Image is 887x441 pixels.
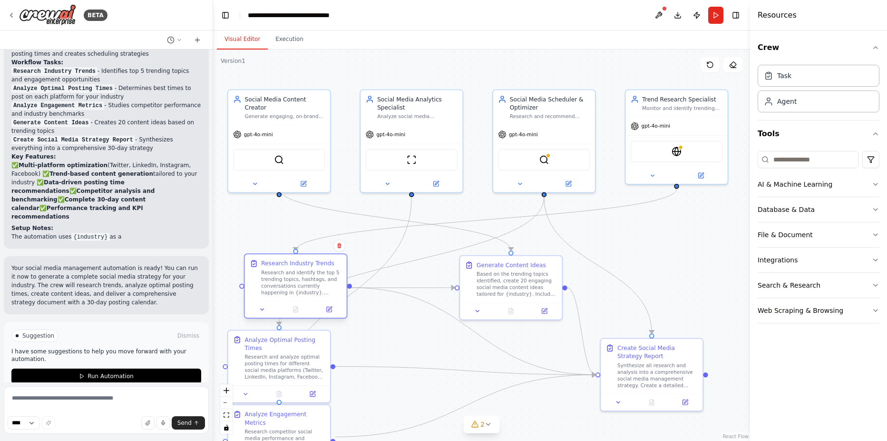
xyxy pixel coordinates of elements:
[274,155,284,165] img: SerperDevTool
[777,97,797,106] div: Agent
[758,230,813,240] div: File & Document
[377,95,458,112] div: Social Media Analytics Specialist
[11,119,90,127] code: Generate Content Ideas
[758,147,879,331] div: Tools
[530,306,559,316] button: Open in side panel
[315,304,343,314] button: Open in side panel
[244,131,273,138] span: gpt-4o-mini
[729,9,742,22] button: Hide right sidebar
[22,332,54,340] span: Suggestion
[335,371,595,441] g: Edge from a5a87b3b-0004-4b75-9cef-a3cb5778c34a to 394c0d7c-c33a-4a1a-8fc6-978e8c637f9b
[163,34,186,46] button: Switch to previous chat
[11,196,146,211] strong: Complete 30-day content calendar
[492,90,596,193] div: Social Media Scheduler & OptimizerResearch and recommend optimal posting times for different soci...
[190,34,205,46] button: Start a new chat
[11,264,201,307] p: Your social media management automation is ready! You can run it now to generate a complete socia...
[539,155,549,165] img: BraveSearchTool
[777,71,791,80] div: Task
[49,170,153,177] strong: Trend-based content generation
[11,369,201,384] button: Run Automation
[11,67,201,84] li: - Identifies top 5 trending topics and engagement opportunities
[19,4,76,26] img: Logo
[510,113,590,120] div: Research and recommend optimal posting times for different social media platforms based on {indus...
[758,273,879,298] button: Search & Research
[11,225,53,231] strong: Setup Notes:
[220,421,233,434] button: toggle interactivity
[758,248,879,272] button: Integrations
[642,105,722,112] div: Monitor and identify trending topics, hashtags, and conversations relevant to {industry}, discove...
[617,362,698,389] div: Synthesize all research and analysis into a comprehensive social media management strategy. Creat...
[11,161,201,221] p: ✅ (Twitter, LinkedIn, Instagram, Facebook) ✅ tailored to your industry ✅ ✅ ✅ ✅
[245,95,325,112] div: Social Media Content Creator
[221,57,245,65] div: Version 1
[244,255,348,321] div: Research Industry TrendsResearch and identify the top 5 trending topics, hashtags, and conversati...
[141,416,155,430] button: Upload files
[758,61,879,120] div: Crew
[84,10,107,21] div: BETA
[642,123,671,130] span: gpt-4o-mini
[227,90,331,193] div: Social Media Content CreatorGenerate engaging, on-brand social media content ideas and posts tail...
[11,153,56,160] strong: Key Features:
[261,269,341,296] div: Research and identify the top 5 trending topics, hashtags, and conversations currently happening ...
[352,283,595,379] g: Edge from 2a31e0d7-63fd-4fc8-9e3e-08f5fed94250 to 394c0d7c-c33a-4a1a-8fc6-978e8c637f9b
[672,147,682,157] img: EXASearchTool
[88,372,134,380] span: Run Automation
[220,397,233,409] button: zoom out
[292,189,681,251] g: Edge from 6ed110ba-0680-49a4-ae4d-e24f75d65492 to 2a31e0d7-63fd-4fc8-9e3e-08f5fed94250
[335,362,595,379] g: Edge from 06847a28-2ad2-4d22-af85-26b5cac3c66d to 394c0d7c-c33a-4a1a-8fc6-978e8c637f9b
[278,304,313,314] button: No output available
[758,180,832,189] div: AI & Machine Learning
[219,9,232,22] button: Hide left sidebar
[567,283,595,379] g: Edge from 7d61e532-1e05-44ba-90c0-9fc24f0a939d to 394c0d7c-c33a-4a1a-8fc6-978e8c637f9b
[262,389,297,399] button: No output available
[758,281,820,290] div: Search & Research
[545,179,592,189] button: Open in side panel
[360,90,464,193] div: Social Media Analytics SpecialistAnalyze social media engagement metrics, identify high-performin...
[671,397,700,407] button: Open in side panel
[175,331,201,341] button: Dismiss
[758,298,879,323] button: Web Scraping & Browsing
[723,434,749,439] a: React Flow attribution
[245,354,325,381] div: Research and analyze optimal posting times for different social media platforms (Twitter, LinkedI...
[758,120,879,147] button: Tools
[11,232,201,241] p: The automation uses as a
[758,197,879,222] button: Database & Data
[227,330,331,403] div: Analyze Optimal Posting TimesResearch and analyze optimal posting times for different social medi...
[459,255,563,321] div: Generate Content IdeasBased on the trending topics identified, create 20 engaging social media co...
[11,348,201,363] p: I have some suggestions to help you move forward with your automation.
[177,419,192,427] span: Send
[268,30,311,50] button: Execution
[245,410,325,427] div: Analyze Engagement Metrics
[220,384,233,434] div: React Flow controls
[11,179,125,194] strong: Data-driven posting time recommendations
[377,113,458,120] div: Analyze social media engagement metrics, identify high-performing content patterns, track competi...
[758,306,843,315] div: Web Scraping & Browsing
[758,255,798,265] div: Integrations
[758,34,879,61] button: Crew
[634,397,669,407] button: No output available
[280,179,327,189] button: Open in side panel
[11,41,201,58] li: - Researches optimal posting times and creates scheduling strategies
[11,101,201,118] li: - Studies competitor performance and industry benchmarks
[275,188,515,251] g: Edge from 85a94706-b2a3-4933-8713-ba8cfdb17aa3 to 7d61e532-1e05-44ba-90c0-9fc24f0a939d
[156,416,170,430] button: Click to speak your automation idea
[352,283,455,291] g: Edge from 2a31e0d7-63fd-4fc8-9e3e-08f5fed94250 to 7d61e532-1e05-44ba-90c0-9fc24f0a939d
[298,389,327,399] button: Open in side panel
[11,118,201,135] li: - Creates 20 content ideas based on trending topics
[509,131,538,138] span: gpt-4o-mini
[11,59,63,66] strong: Workflow Tasks:
[376,131,405,138] span: gpt-4o-mini
[600,338,703,411] div: Create Social Media Strategy ReportSynthesize all research and analysis into a comprehensive soci...
[540,197,656,333] g: Edge from f370fe34-2fa7-4027-bb6e-3f83f024fcb1 to 394c0d7c-c33a-4a1a-8fc6-978e8c637f9b
[71,233,109,241] code: {industry}
[412,179,459,189] button: Open in side panel
[480,420,485,429] span: 2
[642,95,722,103] div: Trend Research Specialist
[11,101,104,110] code: Analyze Engagement Metrics
[758,172,879,197] button: AI & Machine Learning
[677,170,724,180] button: Open in side panel
[625,90,729,185] div: Trend Research SpecialistMonitor and identify trending topics, hashtags, and conversations releva...
[477,261,546,269] div: Generate Content Ideas
[493,306,528,316] button: No output available
[510,95,590,112] div: Social Media Scheduler & Optimizer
